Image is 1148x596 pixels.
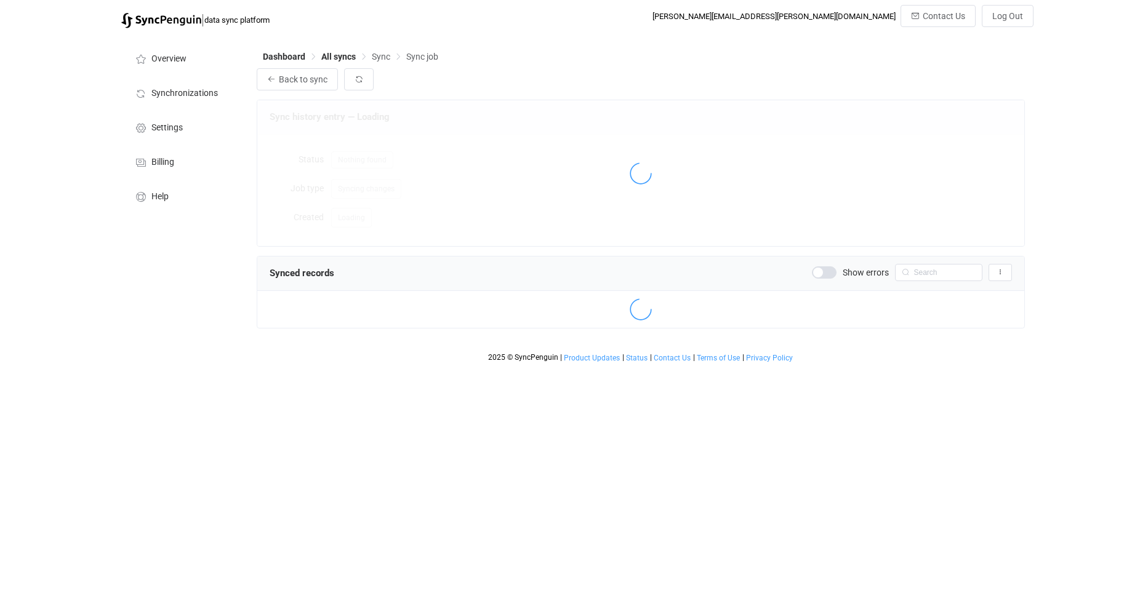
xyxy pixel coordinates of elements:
[563,354,620,362] a: Product Updates
[263,52,305,62] span: Dashboard
[372,52,390,62] span: Sync
[564,354,620,362] span: Product Updates
[201,11,204,28] span: |
[121,41,244,75] a: Overview
[151,157,174,167] span: Billing
[204,15,270,25] span: data sync platform
[270,268,334,279] span: Synced records
[745,354,793,362] a: Privacy Policy
[626,354,648,362] span: Status
[746,354,793,362] span: Privacy Policy
[982,5,1034,27] button: Log Out
[992,11,1023,21] span: Log Out
[121,109,244,144] a: Settings
[650,353,652,362] span: |
[653,354,691,362] a: Contact Us
[693,353,695,362] span: |
[279,74,327,84] span: Back to sync
[560,353,562,362] span: |
[488,353,558,362] span: 2025 © SyncPenguin
[923,11,965,21] span: Contact Us
[121,75,244,109] a: Synchronizations
[263,52,438,61] div: Breadcrumb
[406,52,438,62] span: Sync job
[895,264,982,281] input: Search
[151,89,218,98] span: Synchronizations
[697,354,740,362] span: Terms of Use
[151,123,183,133] span: Settings
[121,13,201,28] img: syncpenguin.svg
[121,11,270,28] a: |data sync platform
[321,52,356,62] span: All syncs
[742,353,744,362] span: |
[696,354,741,362] a: Terms of Use
[654,354,691,362] span: Contact Us
[151,192,169,202] span: Help
[121,178,244,213] a: Help
[257,68,338,90] button: Back to sync
[151,54,187,64] span: Overview
[625,354,648,362] a: Status
[652,12,896,21] div: [PERSON_NAME][EMAIL_ADDRESS][PERSON_NAME][DOMAIN_NAME]
[622,353,624,362] span: |
[121,144,244,178] a: Billing
[843,268,889,277] span: Show errors
[901,5,976,27] button: Contact Us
